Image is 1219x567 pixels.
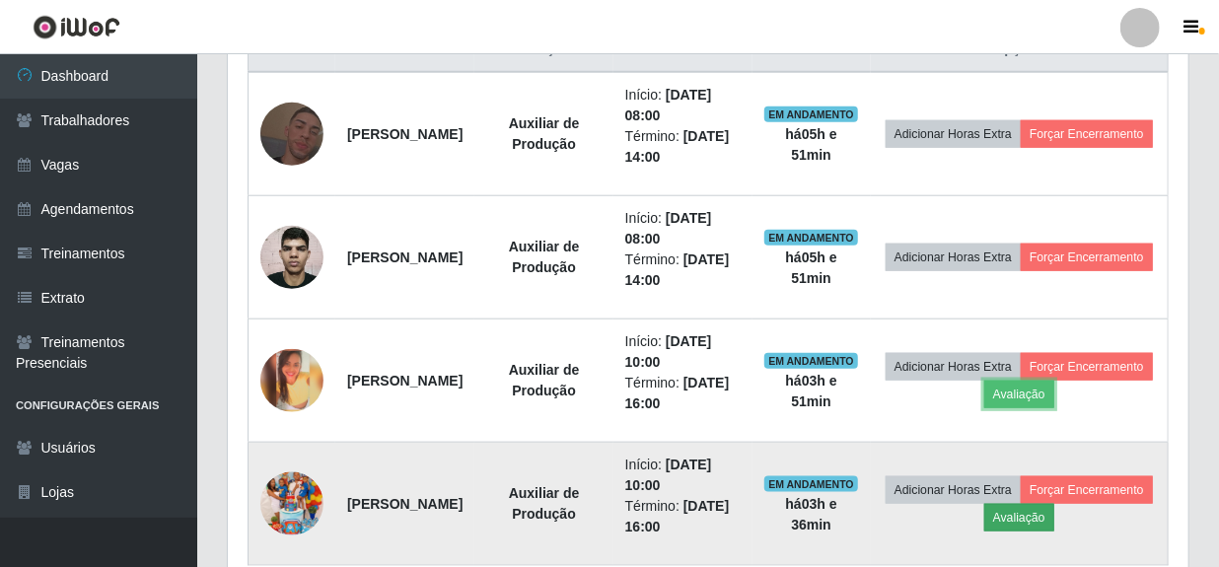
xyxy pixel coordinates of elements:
[786,249,837,286] strong: há 05 h e 51 min
[260,349,323,412] img: 1675811994359.jpeg
[347,249,463,265] strong: [PERSON_NAME]
[764,106,858,122] span: EM ANDAMENTO
[625,210,712,247] time: [DATE] 08:00
[786,373,837,409] strong: há 03 h e 51 min
[625,87,712,123] time: [DATE] 08:00
[1021,120,1153,148] button: Forçar Encerramento
[625,455,741,496] li: Início:
[764,353,858,369] span: EM ANDAMENTO
[886,476,1021,504] button: Adicionar Horas Extra
[509,362,580,398] strong: Auxiliar de Produção
[625,373,741,414] li: Término:
[625,331,741,373] li: Início:
[509,115,580,152] strong: Auxiliar de Produção
[1021,244,1153,271] button: Forçar Encerramento
[33,15,120,39] img: CoreUI Logo
[1021,476,1153,504] button: Forçar Encerramento
[625,249,741,291] li: Término:
[509,239,580,275] strong: Auxiliar de Produção
[509,485,580,522] strong: Auxiliar de Produção
[347,496,463,512] strong: [PERSON_NAME]
[984,381,1054,408] button: Avaliação
[625,85,741,126] li: Início:
[1021,353,1153,381] button: Forçar Encerramento
[886,353,1021,381] button: Adicionar Horas Extra
[886,120,1021,148] button: Adicionar Horas Extra
[625,333,712,370] time: [DATE] 10:00
[786,126,837,163] strong: há 05 h e 51 min
[625,126,741,168] li: Término:
[886,244,1021,271] button: Adicionar Horas Extra
[625,496,741,537] li: Término:
[347,126,463,142] strong: [PERSON_NAME]
[786,496,837,532] strong: há 03 h e 36 min
[764,476,858,492] span: EM ANDAMENTO
[260,215,323,300] img: 1750990639445.jpeg
[764,230,858,246] span: EM ANDAMENTO
[625,457,712,493] time: [DATE] 10:00
[260,448,323,560] img: 1747062171782.jpeg
[625,208,741,249] li: Início:
[347,373,463,389] strong: [PERSON_NAME]
[260,78,323,190] img: 1690769088770.jpeg
[984,504,1054,532] button: Avaliação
